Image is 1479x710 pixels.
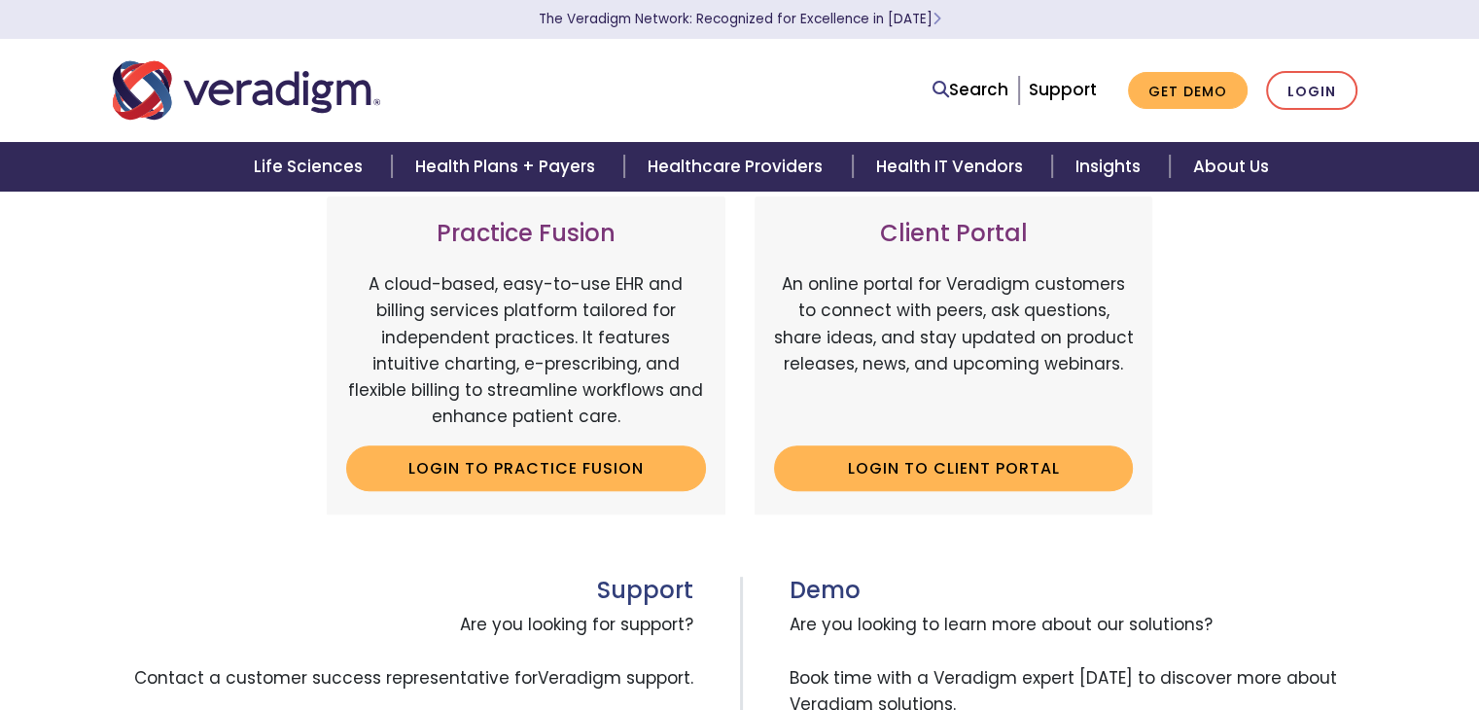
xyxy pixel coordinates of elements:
[624,142,852,192] a: Healthcare Providers
[346,220,706,248] h3: Practice Fusion
[1266,71,1357,111] a: Login
[113,604,693,699] span: Are you looking for support? Contact a customer success representative for
[539,10,941,28] a: The Veradigm Network: Recognized for Excellence in [DATE]Learn More
[113,58,380,123] img: Veradigm logo
[346,271,706,430] p: A cloud-based, easy-to-use EHR and billing services platform tailored for independent practices. ...
[538,666,693,690] span: Veradigm support.
[774,445,1134,490] a: Login to Client Portal
[774,271,1134,430] p: An online portal for Veradigm customers to connect with peers, ask questions, share ideas, and st...
[774,220,1134,248] h3: Client Portal
[1052,142,1170,192] a: Insights
[1170,142,1292,192] a: About Us
[392,142,624,192] a: Health Plans + Payers
[933,10,941,28] span: Learn More
[853,142,1052,192] a: Health IT Vendors
[1128,72,1248,110] a: Get Demo
[346,445,706,490] a: Login to Practice Fusion
[933,77,1008,103] a: Search
[113,577,693,605] h3: Support
[230,142,392,192] a: Life Sciences
[790,577,1367,605] h3: Demo
[1029,78,1097,101] a: Support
